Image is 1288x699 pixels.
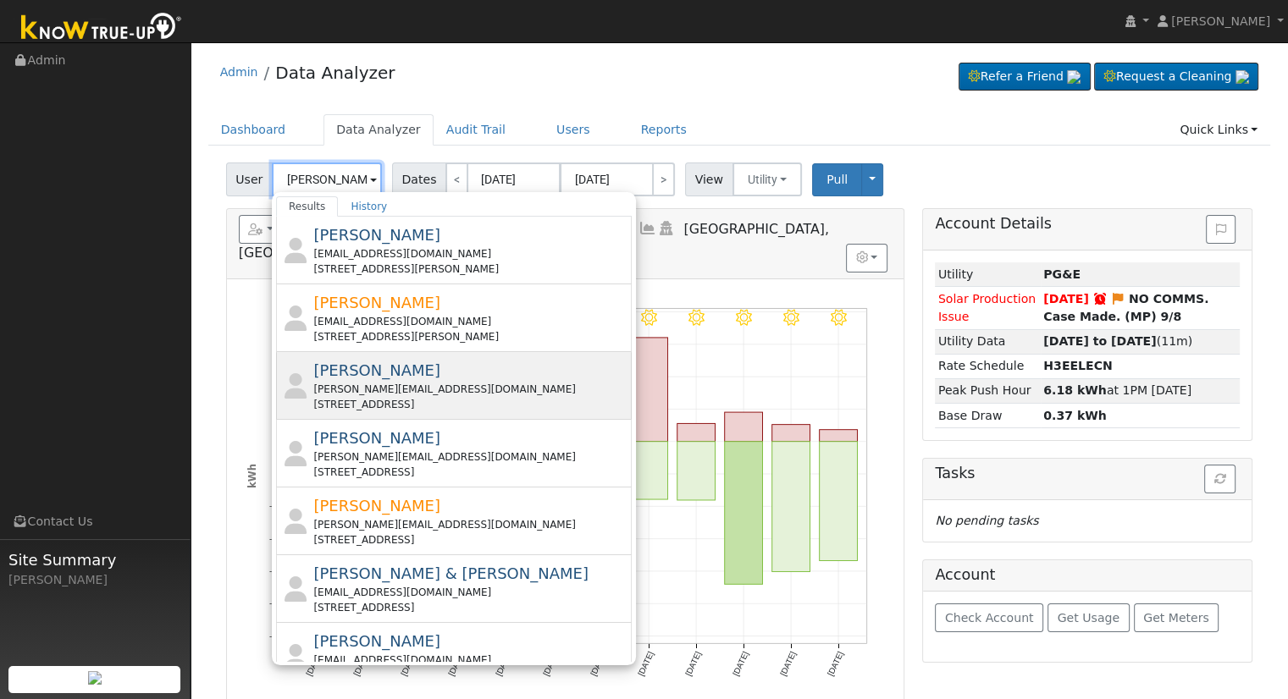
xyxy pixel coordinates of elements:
[239,221,829,261] span: [GEOGRAPHIC_DATA], [GEOGRAPHIC_DATA]
[275,63,395,83] a: Data Analyzer
[313,329,627,344] div: [STREET_ADDRESS][PERSON_NAME]
[1043,334,1192,348] span: (11m)
[782,309,799,325] i: 9/05 - Clear
[638,220,656,237] a: Multi-Series Graph
[826,173,848,186] span: Pull
[544,114,603,146] a: Users
[313,397,627,412] div: [STREET_ADDRESS]
[935,329,1040,354] td: Utility Data
[445,162,468,196] a: <
[656,220,675,237] a: Login As (last 08/28/2025 3:51:06 PM)
[313,497,440,515] span: [PERSON_NAME]
[313,382,627,397] div: [PERSON_NAME][EMAIL_ADDRESS][DOMAIN_NAME]
[1235,70,1249,84] img: retrieve
[1143,611,1209,625] span: Get Meters
[935,378,1040,403] td: Peak Push Hour
[13,9,191,47] img: Know True-Up
[636,650,655,677] text: [DATE]
[313,361,440,379] span: [PERSON_NAME]
[812,163,862,196] button: Pull
[1134,603,1219,632] button: Get Meters
[732,162,803,196] button: Utility
[313,246,627,261] div: [EMAIL_ADDRESS][DOMAIN_NAME]
[313,429,440,447] span: [PERSON_NAME]
[1043,383,1107,397] strong: 6.18 kWh
[826,650,845,677] text: [DATE]
[1067,70,1081,84] img: retrieve
[313,652,627,668] div: [EMAIL_ADDRESS][DOMAIN_NAME]
[392,162,446,196] span: Dates
[938,292,1036,323] span: Solar Production Issue
[269,501,282,510] text: -10
[1206,215,1235,244] button: Issue History
[1167,114,1270,146] a: Quick Links
[8,548,181,571] span: Site Summary
[338,196,400,217] a: History
[1171,14,1270,28] span: [PERSON_NAME]
[652,162,675,196] a: >
[269,598,281,608] text: -25
[1048,603,1130,632] button: Get Usage
[1043,359,1113,372] strong: J
[725,442,763,585] rect: onclick=""
[1092,292,1108,305] a: Snooze expired 09/15/2025
[630,442,668,499] rect: onclick=""
[735,309,751,325] i: 9/04 - Clear
[935,262,1040,287] td: Utility
[1058,611,1119,625] span: Get Usage
[269,566,282,575] text: -20
[677,423,716,441] rect: onclick=""
[935,354,1040,378] td: Rate Schedule
[725,412,763,442] rect: onclick=""
[313,517,627,532] div: [PERSON_NAME][EMAIL_ADDRESS][DOMAIN_NAME]
[313,585,627,600] div: [EMAIL_ADDRESS][DOMAIN_NAME]
[778,650,798,677] text: [DATE]
[313,314,627,329] div: [EMAIL_ADDRESS][DOMAIN_NAME]
[935,215,1240,233] h5: Account Details
[313,600,627,615] div: [STREET_ADDRESS]
[313,564,589,582] span: [PERSON_NAME] & [PERSON_NAME]
[935,514,1038,527] i: No pending tasks
[830,309,846,325] i: 9/06 - Clear
[1043,292,1089,305] span: [DATE]
[220,65,258,79] a: Admin
[772,442,810,572] rect: onclick=""
[1043,292,1208,323] strong: NO COMMS. Case Made. (MP) 9/8
[226,162,273,196] span: User
[313,632,440,650] span: [PERSON_NAME]
[8,571,181,589] div: [PERSON_NAME]
[272,162,382,196] input: Select a User
[935,465,1240,482] h5: Tasks
[945,611,1034,625] span: Check Account
[685,162,733,196] span: View
[1043,267,1081,281] strong: ID: 15743468, authorized: 12/14/24
[269,631,282,641] text: -30
[820,442,858,561] rect: onclick=""
[313,449,627,465] div: [PERSON_NAME][EMAIL_ADDRESS][DOMAIN_NAME]
[434,114,518,146] a: Audit Trail
[1110,293,1125,305] i: Edit Issue
[683,650,703,677] text: [DATE]
[1043,334,1156,348] strong: [DATE] to [DATE]
[935,566,995,583] h5: Account
[1094,63,1258,91] a: Request a Cleaning
[269,534,281,543] text: -15
[677,442,716,500] rect: onclick=""
[313,532,627,548] div: [STREET_ADDRESS]
[313,261,627,277] div: [STREET_ADDRESS][PERSON_NAME]
[628,114,699,146] a: Reports
[688,309,704,325] i: 9/03 - Clear
[935,404,1040,428] td: Base Draw
[276,196,339,217] a: Results
[323,114,434,146] a: Data Analyzer
[630,338,668,442] rect: onclick=""
[88,671,102,685] img: retrieve
[1204,465,1235,493] button: Refresh
[313,465,627,480] div: [STREET_ADDRESS]
[820,430,858,442] rect: onclick=""
[1041,378,1241,403] td: at 1PM [DATE]
[208,114,299,146] a: Dashboard
[313,294,440,311] span: [PERSON_NAME]
[640,309,656,325] i: 9/02 - Clear
[935,603,1043,632] button: Check Account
